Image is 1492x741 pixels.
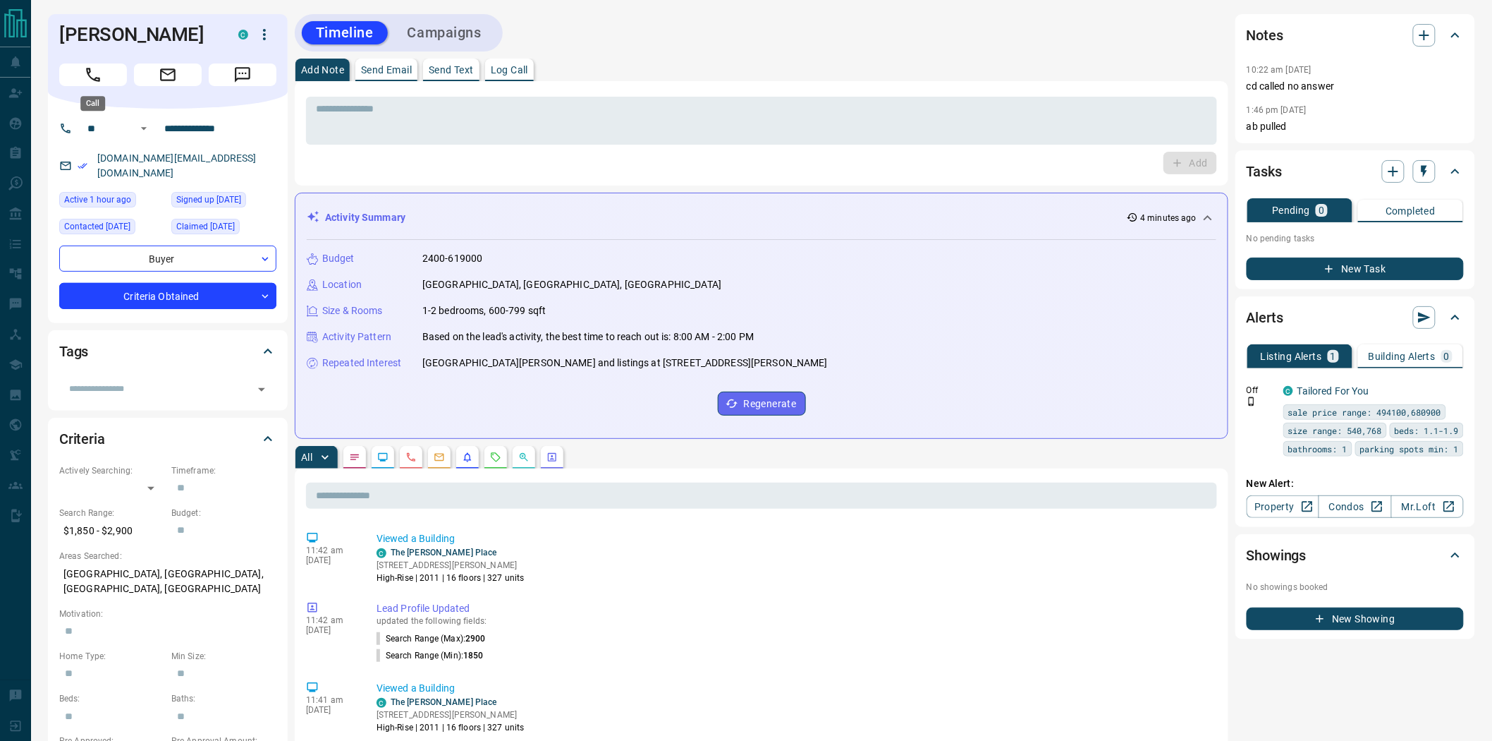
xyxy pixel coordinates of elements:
[422,303,546,318] p: 1-2 bedrooms, 600-799 sqft
[1247,24,1283,47] h2: Notes
[59,283,276,309] div: Criteria Obtained
[59,650,164,663] p: Home Type:
[1360,442,1459,456] span: parking spots min: 1
[1247,538,1464,572] div: Showings
[349,452,360,463] svg: Notes
[1272,205,1310,215] p: Pending
[59,340,88,363] h2: Tags
[176,219,235,234] span: Claimed [DATE]
[1247,18,1464,52] div: Notes
[322,303,383,318] p: Size & Rooms
[377,616,1211,626] p: updated the following fields:
[1331,351,1336,361] p: 1
[59,562,276,601] p: [GEOGRAPHIC_DATA], [GEOGRAPHIC_DATA], [GEOGRAPHIC_DATA], [GEOGRAPHIC_DATA]
[462,452,473,463] svg: Listing Alerts
[377,548,386,558] div: condos.ca
[1247,306,1283,329] h2: Alerts
[1283,386,1293,396] div: condos.ca
[78,161,87,171] svg: Email Verified
[306,546,355,555] p: 11:42 am
[306,625,355,635] p: [DATE]
[59,550,276,562] p: Areas Searched:
[171,507,276,519] p: Budget:
[1247,65,1311,75] p: 10:22 am [DATE]
[306,615,355,625] p: 11:42 am
[377,649,484,662] p: Search Range (Min) :
[377,559,525,572] p: [STREET_ADDRESS][PERSON_NAME]
[80,96,105,111] div: Call
[252,380,271,399] button: Open
[491,65,528,75] p: Log Call
[59,219,164,239] div: Wed Jul 23 2025
[306,695,355,705] p: 11:41 am
[1247,476,1464,491] p: New Alert:
[377,681,1211,696] p: Viewed a Building
[391,548,497,558] a: The [PERSON_NAME] Place
[171,219,276,239] div: Tue Jul 22 2025
[405,452,417,463] svg: Calls
[171,464,276,477] p: Timeframe:
[1261,351,1322,361] p: Listing Alerts
[1247,495,1319,518] a: Property
[1247,155,1464,188] div: Tasks
[1247,258,1464,280] button: New Task
[1288,423,1382,438] span: size range: 540,768
[306,705,355,715] p: [DATE]
[1395,423,1459,438] span: beds: 1.1-1.9
[322,277,362,292] p: Location
[546,452,558,463] svg: Agent Actions
[209,64,276,86] span: Message
[1247,384,1275,397] p: Off
[1247,544,1307,567] h2: Showings
[1369,351,1436,361] p: Building Alerts
[422,330,754,344] p: Based on the lead's activity, the best time to reach out is: 8:00 AM - 2:00 PM
[490,452,501,463] svg: Requests
[171,692,276,705] p: Baths:
[64,193,131,207] span: Active 1 hour ago
[176,193,241,207] span: Signed up [DATE]
[1247,397,1256,406] svg: Push Notification Only
[302,21,388,44] button: Timeline
[1141,212,1197,224] p: 4 minutes ago
[97,152,257,179] a: [DOMAIN_NAME][EMAIL_ADDRESS][DOMAIN_NAME]
[59,464,164,477] p: Actively Searching:
[1247,105,1307,115] p: 1:46 pm [DATE]
[301,452,312,462] p: All
[377,721,525,734] p: High-Rise | 2011 | 16 floors | 327 units
[377,572,525,584] p: High-Rise | 2011 | 16 floors | 327 units
[1247,119,1464,134] p: ab pulled
[1288,405,1441,419] span: sale price range: 494100,680900
[1319,205,1324,215] p: 0
[1319,495,1391,518] a: Condos
[135,120,152,137] button: Open
[171,192,276,212] div: Thu Jan 23 2025
[434,452,445,463] svg: Emails
[59,422,276,456] div: Criteria
[238,30,248,40] div: condos.ca
[377,601,1211,616] p: Lead Profile Updated
[377,698,386,708] div: condos.ca
[377,709,525,721] p: [STREET_ADDRESS][PERSON_NAME]
[1288,442,1347,456] span: bathrooms: 1
[59,335,276,368] div: Tags
[59,428,105,450] h2: Criteria
[1391,495,1464,518] a: Mr.Loft
[322,356,401,370] p: Repeated Interest
[59,192,164,212] div: Mon Aug 18 2025
[1247,79,1464,94] p: cd called no answer
[59,519,164,543] p: $1,850 - $2,900
[391,697,497,707] a: The [PERSON_NAME] Place
[1247,581,1464,594] p: No showings booked
[59,246,276,272] div: Buyer
[64,219,130,234] span: Contacted [DATE]
[1297,385,1369,397] a: Tailored For You
[59,507,164,519] p: Search Range:
[422,356,828,370] p: [GEOGRAPHIC_DATA][PERSON_NAME] and listings at [STREET_ADDRESS][PERSON_NAME]
[377,452,389,463] svg: Lead Browsing Activity
[1386,206,1436,216] p: Completed
[134,64,202,86] span: Email
[322,251,355,266] p: Budget
[325,210,405,225] p: Activity Summary
[59,608,276,620] p: Motivation:
[377,531,1211,546] p: Viewed a Building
